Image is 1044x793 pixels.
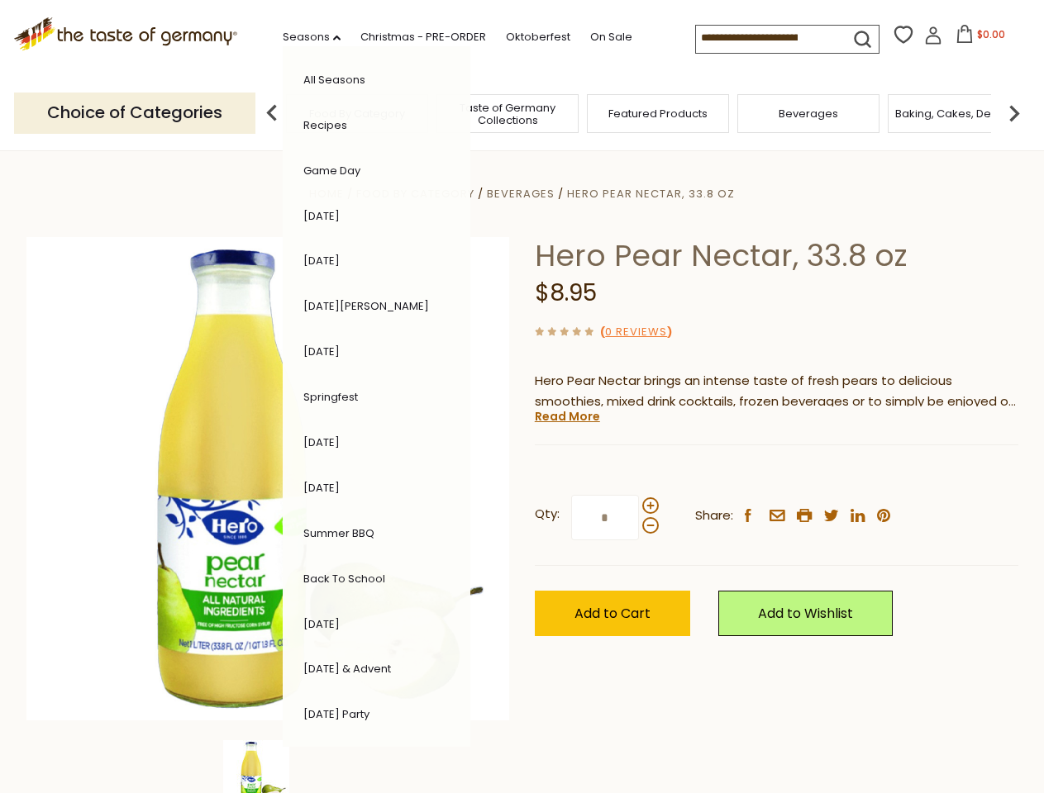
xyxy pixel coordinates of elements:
a: Springfest [303,389,358,405]
a: Add to Wishlist [718,591,893,636]
a: Recipes [303,117,347,133]
img: next arrow [998,97,1031,130]
a: Read More [535,408,600,425]
a: All Seasons [303,72,365,88]
a: 0 Reviews [605,324,667,341]
h1: Hero Pear Nectar, 33.8 oz [535,237,1018,274]
a: Back to School [303,571,385,586]
a: [DATE] [303,480,340,496]
button: $0.00 [946,25,1016,50]
a: Summer BBQ [303,525,374,541]
a: [DATE] [303,434,340,450]
a: [DATE] [303,208,340,224]
a: Game Day [303,163,360,178]
img: Hero Pear Nectar, 33.8 oz [26,237,510,720]
a: [DATE] Party [303,706,369,722]
a: [DATE] [303,344,340,359]
span: Share: [695,506,733,526]
p: Choice of Categories [14,93,255,133]
span: $0.00 [977,27,1005,41]
a: [DATE] [303,616,340,632]
a: Taste of Germany Collections [441,102,574,126]
a: [DATE] [303,253,340,268]
a: Christmas - PRE-ORDER [360,28,486,46]
a: [DATE] & Advent [303,661,391,677]
input: Qty: [571,495,639,540]
a: Oktoberfest [506,28,570,46]
a: On Sale [590,28,632,46]
a: Beverages [487,186,555,202]
strong: Qty: [535,504,560,525]
img: previous arrow [255,97,288,130]
a: Baking, Cakes, Desserts [895,107,1023,120]
button: Add to Cart [535,591,690,636]
span: $8.95 [535,277,597,309]
p: Hero Pear Nectar brings an intense taste of fresh pears to delicious smoothies, mixed drink cockt... [535,371,1018,412]
span: ( ) [600,324,672,340]
a: Featured Products [608,107,708,120]
a: Hero Pear Nectar, 33.8 oz [567,186,735,202]
span: Add to Cart [574,604,651,623]
a: Seasons [283,28,341,46]
a: [DATE][PERSON_NAME] [303,298,429,314]
a: Beverages [779,107,838,120]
